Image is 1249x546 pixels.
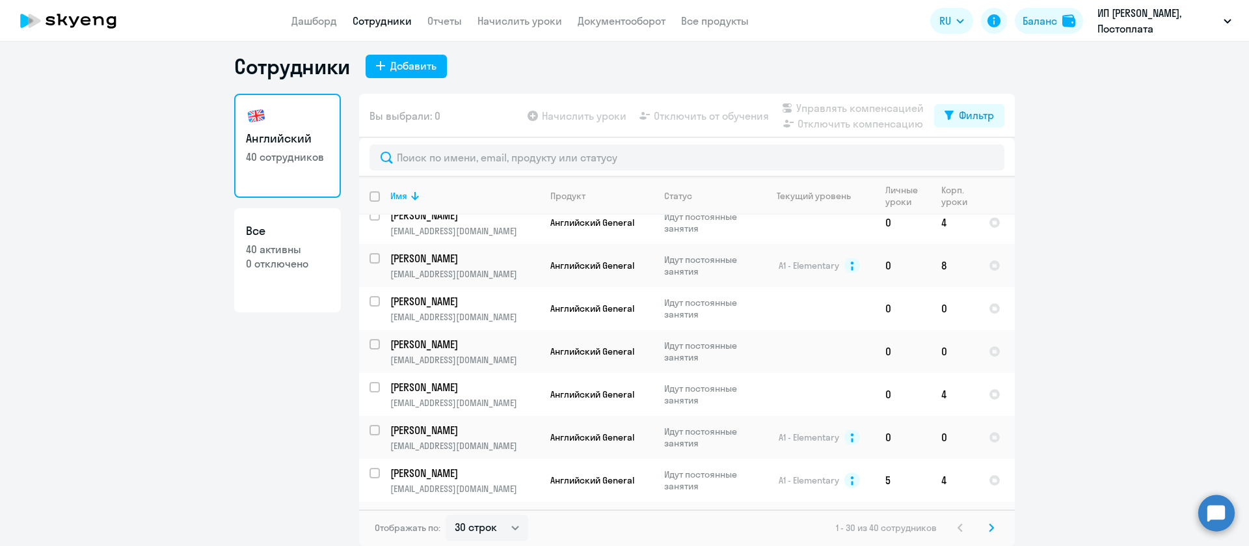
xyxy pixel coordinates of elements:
[390,423,537,437] p: [PERSON_NAME]
[246,256,329,271] p: 0 отключено
[664,297,753,320] p: Идут постоянные занятия
[390,190,407,202] div: Имя
[390,251,539,266] a: [PERSON_NAME]
[875,201,931,244] td: 0
[1091,5,1238,36] button: ИП [PERSON_NAME], Постоплата
[875,459,931,502] td: 5
[390,483,539,495] p: [EMAIL_ADDRESS][DOMAIN_NAME]
[836,522,937,534] span: 1 - 30 из 40 сотрудников
[291,14,337,27] a: Дашборд
[931,330,978,373] td: 0
[931,201,978,244] td: 4
[375,522,440,534] span: Отображать по:
[246,242,329,256] p: 40 активны
[664,383,753,406] p: Идут постоянные занятия
[550,474,634,486] span: Английский General
[390,337,537,351] p: [PERSON_NAME]
[390,423,539,437] a: [PERSON_NAME]
[764,190,874,202] div: Текущий уровень
[390,311,539,323] p: [EMAIL_ADDRESS][DOMAIN_NAME]
[664,340,753,363] p: Идут постоянные занятия
[777,190,851,202] div: Текущий уровень
[390,225,539,237] p: [EMAIL_ADDRESS][DOMAIN_NAME]
[550,217,634,228] span: Английский General
[390,440,539,452] p: [EMAIL_ADDRESS][DOMAIN_NAME]
[681,14,749,27] a: Все продукты
[550,260,634,271] span: Английский General
[931,287,978,330] td: 0
[664,190,692,202] div: Статус
[959,107,994,123] div: Фильтр
[875,244,931,287] td: 0
[390,190,539,202] div: Имя
[390,208,537,223] p: [PERSON_NAME]
[550,346,634,357] span: Английский General
[390,466,537,480] p: [PERSON_NAME]
[550,190,653,202] div: Продукт
[779,431,839,443] span: A1 - Elementary
[875,416,931,459] td: 0
[930,8,973,34] button: RU
[550,389,634,400] span: Английский General
[875,330,931,373] td: 0
[550,431,634,443] span: Английский General
[934,104,1004,128] button: Фильтр
[931,244,978,287] td: 8
[390,380,537,394] p: [PERSON_NAME]
[941,184,978,208] div: Корп. уроки
[1023,13,1057,29] div: Баланс
[366,55,447,78] button: Добавить
[779,474,839,486] span: A1 - Elementary
[664,426,753,449] p: Идут постоянные занятия
[390,208,539,223] a: [PERSON_NAME]
[390,397,539,409] p: [EMAIL_ADDRESS][DOMAIN_NAME]
[390,337,539,351] a: [PERSON_NAME]
[390,509,539,523] a: [PERSON_NAME]
[246,223,329,239] h3: Все
[664,254,753,277] p: Идут постоянные занятия
[353,14,412,27] a: Сотрудники
[246,150,329,164] p: 40 сотрудников
[941,184,969,208] div: Корп. уроки
[390,294,537,308] p: [PERSON_NAME]
[246,130,329,147] h3: Английский
[1015,8,1083,34] button: Балансbalance
[390,294,539,308] a: [PERSON_NAME]
[234,208,341,312] a: Все40 активны0 отключено
[664,469,753,492] p: Идут постоянные занятия
[390,466,539,480] a: [PERSON_NAME]
[390,380,539,394] a: [PERSON_NAME]
[875,373,931,416] td: 0
[1062,14,1075,27] img: balance
[885,184,922,208] div: Личные уроки
[1097,5,1218,36] p: ИП [PERSON_NAME], Постоплата
[390,268,539,280] p: [EMAIL_ADDRESS][DOMAIN_NAME]
[427,14,462,27] a: Отчеты
[234,94,341,198] a: Английский40 сотрудников
[664,211,753,234] p: Идут постоянные занятия
[875,287,931,330] td: 0
[234,53,350,79] h1: Сотрудники
[779,260,839,271] span: A1 - Elementary
[390,354,539,366] p: [EMAIL_ADDRESS][DOMAIN_NAME]
[939,13,951,29] span: RU
[369,108,440,124] span: Вы выбрали: 0
[390,251,537,266] p: [PERSON_NAME]
[931,373,978,416] td: 4
[369,144,1004,171] input: Поиск по имени, email, продукту или статусу
[578,14,665,27] a: Документооборот
[664,190,753,202] div: Статус
[246,105,267,126] img: english
[477,14,562,27] a: Начислить уроки
[390,58,436,74] div: Добавить
[931,416,978,459] td: 0
[885,184,930,208] div: Личные уроки
[390,509,537,523] p: [PERSON_NAME]
[931,459,978,502] td: 4
[550,303,634,314] span: Английский General
[550,190,585,202] div: Продукт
